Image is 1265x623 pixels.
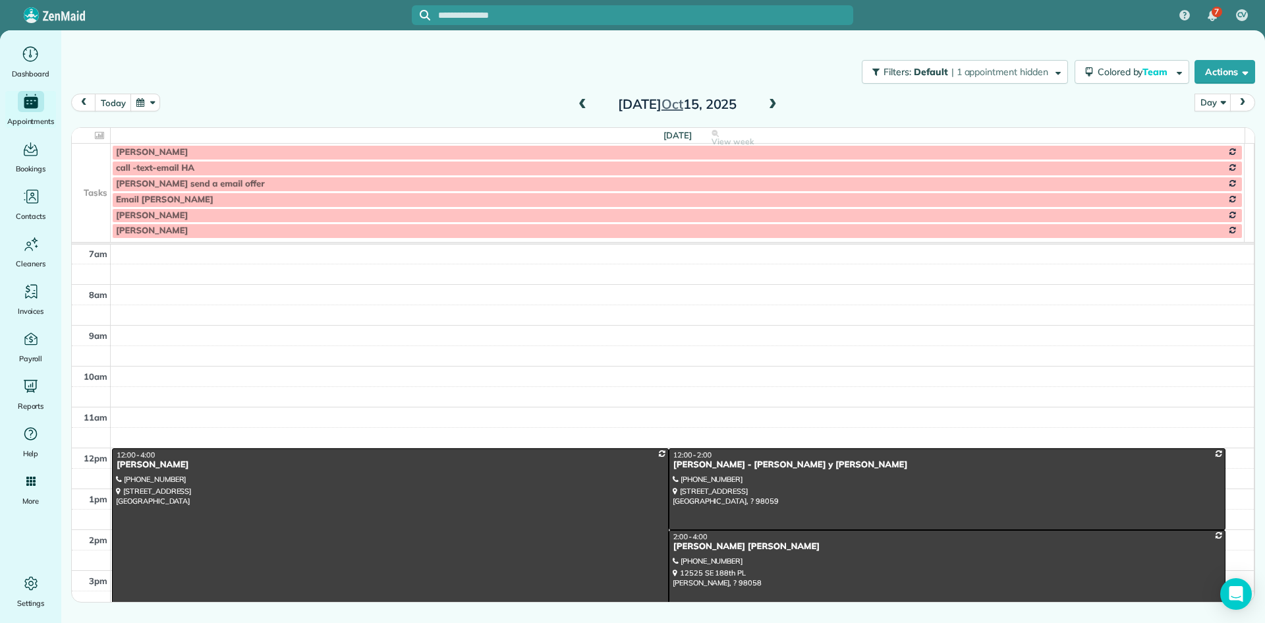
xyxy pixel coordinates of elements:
span: Invoices [18,305,44,318]
div: 7 unread notifications [1198,1,1226,30]
span: Colored by [1098,66,1172,78]
span: Oct [661,96,683,112]
span: 8am [89,289,107,300]
span: Team [1142,66,1169,78]
span: Settings [17,597,45,610]
span: Dashboard [12,67,49,80]
span: Reports [18,400,44,413]
span: 7 [1214,7,1219,17]
span: 1pm [89,494,107,504]
span: [DATE] [663,130,692,140]
span: Filters: [884,66,911,78]
a: Dashboard [5,44,56,80]
span: CV [1237,10,1247,20]
a: Reports [5,376,56,413]
span: [PERSON_NAME] [116,225,188,236]
button: Filters: Default | 1 appointment hidden [862,60,1067,84]
div: [PERSON_NAME] [PERSON_NAME] [673,541,1222,552]
button: Focus search [412,10,430,20]
span: [PERSON_NAME] [116,147,188,158]
span: Cleaners [16,257,45,270]
a: Bookings [5,138,56,175]
span: 7am [89,249,107,259]
svg: Focus search [420,10,430,20]
span: 2pm [89,535,107,545]
a: Help [5,423,56,460]
span: Help [23,447,39,460]
span: 2:00 - 4:00 [673,532,708,541]
span: Appointments [7,115,55,128]
span: Contacts [16,210,45,223]
a: Invoices [5,281,56,318]
span: | 1 appointment hidden [951,66,1048,78]
span: 11am [84,412,107,423]
span: 9am [89,330,107,341]
span: call -text-email HA [116,163,194,173]
span: Default [914,66,949,78]
div: [PERSON_NAME] [116,460,665,471]
a: Payroll [5,328,56,365]
button: Actions [1195,60,1255,84]
h2: [DATE] 15, 2025 [595,97,760,111]
span: 12:00 - 4:00 [117,450,155,460]
span: Email [PERSON_NAME] [116,194,213,205]
span: Bookings [16,162,46,175]
button: next [1230,94,1255,111]
a: Filters: Default | 1 appointment hidden [855,60,1067,84]
span: 10am [84,371,107,382]
span: 12:00 - 2:00 [673,450,712,460]
span: Payroll [19,352,43,365]
a: Cleaners [5,233,56,270]
div: [PERSON_NAME] - [PERSON_NAME] y [PERSON_NAME] [673,460,1222,471]
a: Appointments [5,91,56,128]
span: More [22,494,39,508]
div: Open Intercom Messenger [1220,578,1252,610]
button: Colored byTeam [1075,60,1189,84]
a: Settings [5,573,56,610]
a: Contacts [5,186,56,223]
span: [PERSON_NAME] [116,210,188,221]
button: today [95,94,131,111]
span: [PERSON_NAME] send a email offer [116,179,265,189]
span: View week [712,136,754,147]
button: Day [1195,94,1231,111]
span: 12pm [84,453,107,463]
button: prev [71,94,96,111]
span: 3pm [89,576,107,586]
